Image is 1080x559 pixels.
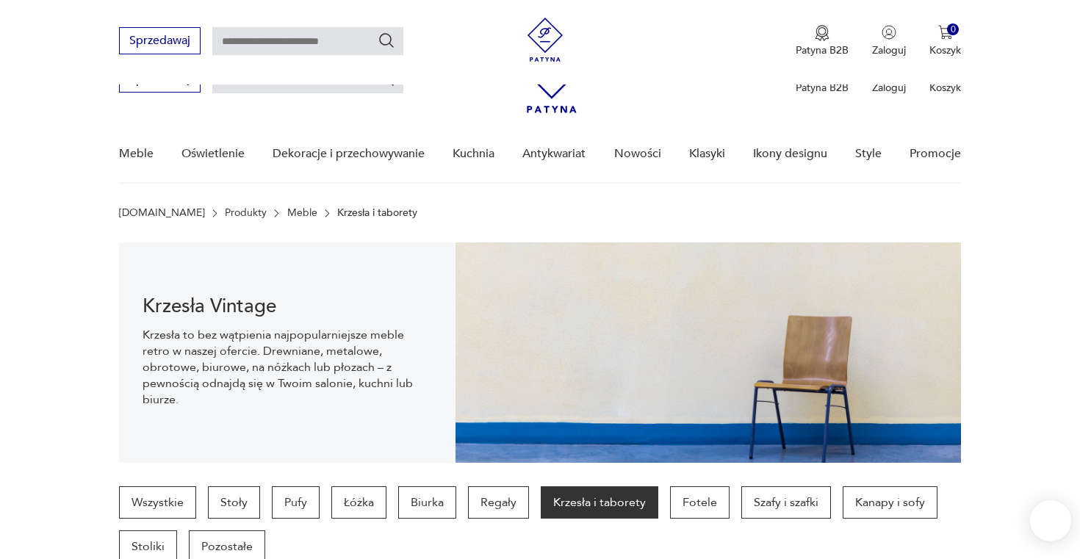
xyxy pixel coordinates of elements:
a: Kanapy i sofy [843,486,937,519]
button: Patyna B2B [796,25,849,57]
p: Krzesła i taborety [337,207,417,219]
a: Oświetlenie [181,126,245,182]
a: Promocje [910,126,961,182]
a: Ikony designu [753,126,827,182]
a: Produkty [225,207,267,219]
p: Patyna B2B [796,43,849,57]
button: Zaloguj [872,25,906,57]
a: Meble [287,207,317,219]
div: 0 [947,24,960,36]
p: Zaloguj [872,43,906,57]
p: Patyna B2B [796,81,849,95]
a: [DOMAIN_NAME] [119,207,205,219]
a: Biurka [398,486,456,519]
a: Nowości [614,126,661,182]
img: Ikona koszyka [938,25,953,40]
a: Ikona medaluPatyna B2B [796,25,849,57]
a: Kuchnia [453,126,494,182]
a: Antykwariat [522,126,586,182]
a: Dekoracje i przechowywanie [273,126,425,182]
button: Sprzedawaj [119,27,201,54]
img: Ikona medalu [815,25,829,41]
p: Zaloguj [872,81,906,95]
a: Pufy [272,486,320,519]
p: Koszyk [929,81,961,95]
p: Krzesła to bez wątpienia najpopularniejsze meble retro w naszej ofercie. Drewniane, metalowe, obr... [143,327,433,408]
button: 0Koszyk [929,25,961,57]
a: Fotele [670,486,730,519]
a: Łóżka [331,486,386,519]
a: Wszystkie [119,486,196,519]
h1: Krzesła Vintage [143,297,433,315]
a: Stoły [208,486,260,519]
iframe: Smartsupp widget button [1030,500,1071,541]
a: Krzesła i taborety [541,486,658,519]
a: Regały [468,486,529,519]
a: Style [855,126,882,182]
a: Sprzedawaj [119,75,201,85]
img: bc88ca9a7f9d98aff7d4658ec262dcea.jpg [456,242,961,463]
button: Szukaj [378,32,395,49]
img: Patyna - sklep z meblami i dekoracjami vintage [523,18,567,62]
p: Koszyk [929,43,961,57]
a: Szafy i szafki [741,486,831,519]
a: Meble [119,126,154,182]
a: Sprzedawaj [119,37,201,47]
img: Ikonka użytkownika [882,25,896,40]
a: Klasyki [689,126,725,182]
